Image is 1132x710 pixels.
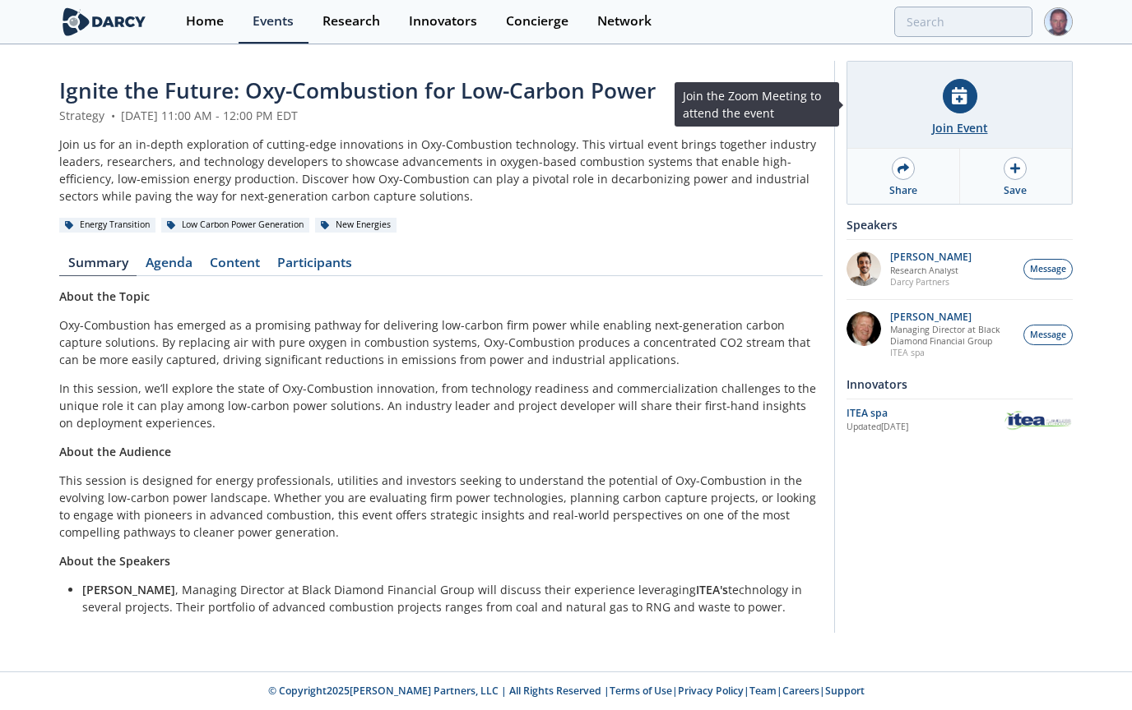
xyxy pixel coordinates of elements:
strong: About the Topic [59,288,150,304]
a: Participants [268,256,360,276]
p: In this session, we’ll explore the state of Oxy-Combustion innovation, from technology readiness ... [59,380,823,431]
strong: [PERSON_NAME] [82,582,175,597]
div: Join Event [932,119,988,136]
a: Terms of Use [610,684,672,698]
a: Agenda [137,256,201,276]
div: Share [889,183,917,198]
div: Join us for an in-depth exploration of cutting-edge innovations in Oxy-Combustion technology. Thi... [59,136,823,205]
p: Research Analyst [890,265,972,276]
div: ITEA spa [847,406,1004,421]
strong: About the Speakers [59,553,170,569]
span: Message [1030,329,1066,342]
img: e78dc165-e339-43be-b819-6f39ce58aec6 [847,251,881,286]
p: [PERSON_NAME] [890,311,1015,323]
button: Message [1023,325,1073,345]
div: Low Carbon Power Generation [161,218,309,233]
div: Network [597,15,652,28]
div: Concierge [506,15,568,28]
div: Home [186,15,224,28]
p: ITEA spa [890,347,1015,358]
img: 5c882eca-8b14-43be-9dc2-518e113e9a37 [847,311,881,346]
div: New Energies [315,218,397,233]
div: Updated [DATE] [847,421,1004,434]
div: Speakers [847,210,1073,239]
a: Team [749,684,777,698]
a: Summary [59,256,137,276]
p: © Copyright 2025 [PERSON_NAME] Partners, LLC | All Rights Reserved | | | | | [63,684,1069,698]
div: Save [1004,183,1027,198]
span: Ignite the Future: Oxy-Combustion for Low-Carbon Power [59,76,656,105]
a: Support [825,684,865,698]
p: Oxy-Combustion has emerged as a promising pathway for delivering low-carbon firm power while enab... [59,316,823,368]
img: ITEA spa [1004,408,1073,432]
a: ITEA spa Updated[DATE] ITEA spa [847,405,1073,434]
p: [PERSON_NAME] [890,251,972,263]
p: Darcy Partners [890,276,972,288]
div: Innovators [409,15,477,28]
div: Innovators [847,370,1073,399]
span: • [108,108,118,123]
a: Careers [782,684,819,698]
strong: About the Audience [59,444,171,459]
p: Managing Director at Black Diamond Financial Group [890,324,1015,347]
img: Profile [1044,7,1073,36]
span: Message [1030,263,1066,276]
img: logo-wide.svg [59,7,149,36]
a: Privacy Policy [678,684,744,698]
strong: ITEA's [696,582,728,597]
p: This session is designed for energy professionals, utilities and investors seeking to understand ... [59,472,823,541]
div: Energy Transition [59,218,155,233]
div: Strategy [DATE] 11:00 AM - 12:00 PM EDT [59,107,823,124]
a: Content [201,256,268,276]
input: Advanced Search [894,7,1032,37]
div: Research [322,15,380,28]
li: , Managing Director at Black Diamond Financial Group will discuss their experience leveraging tec... [82,581,811,615]
div: Events [253,15,294,28]
button: Message [1023,259,1073,279]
